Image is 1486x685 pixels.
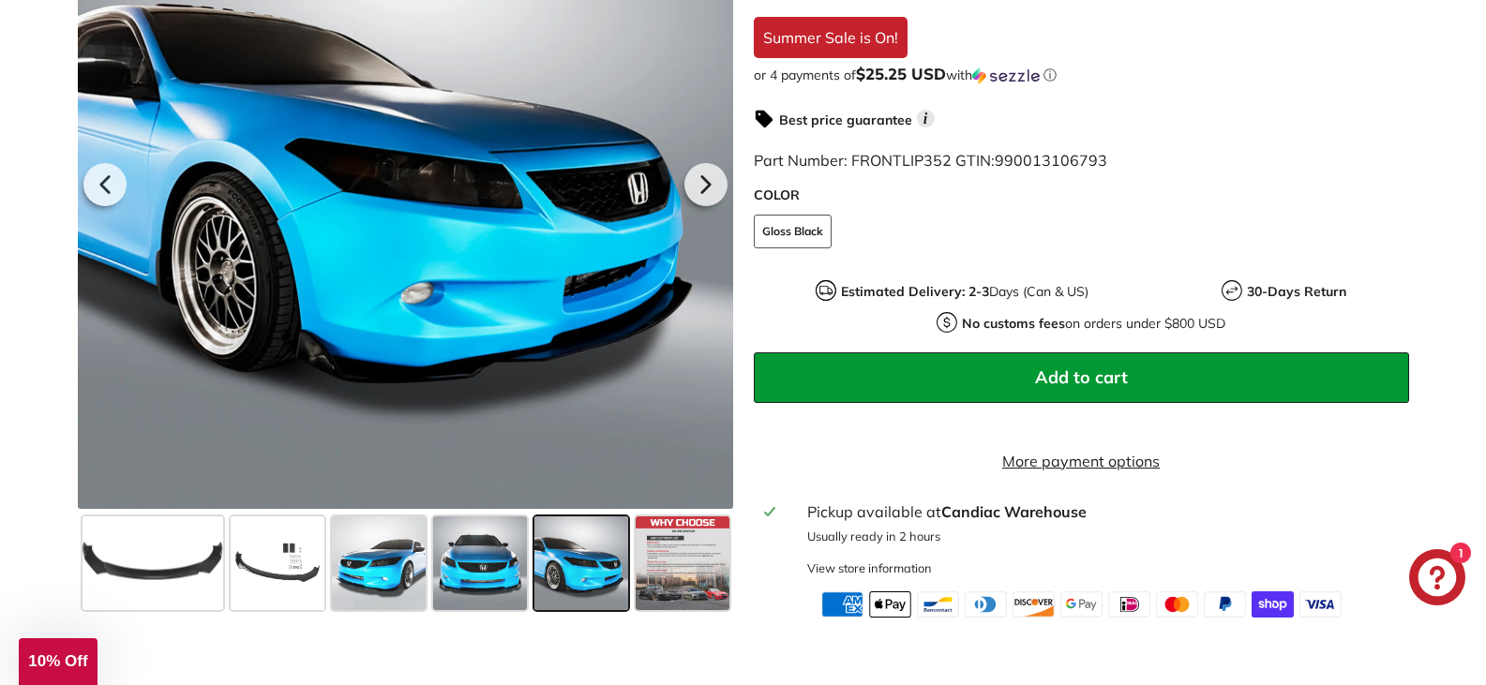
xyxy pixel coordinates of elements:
span: Add to cart [1035,366,1128,388]
a: More payment options [754,450,1409,472]
img: master [1156,591,1198,618]
div: 10% Off [19,638,98,685]
button: Add to cart [754,352,1409,403]
img: google_pay [1060,591,1103,618]
div: or 4 payments of$25.25 USDwithSezzle Click to learn more about Sezzle [754,66,1409,84]
img: apple_pay [869,591,911,618]
span: i [917,110,935,127]
span: $25.25 USD [856,64,946,83]
strong: 30-Days Return [1247,283,1346,300]
label: COLOR [754,186,1409,205]
strong: Candiac Warehouse [941,502,1087,521]
img: shopify_pay [1252,591,1294,618]
inbox-online-store-chat: Shopify online store chat [1403,549,1471,610]
p: Days (Can & US) [841,282,1088,302]
span: 990013106793 [995,151,1107,170]
p: on orders under $800 USD [962,314,1225,334]
img: Sezzle [972,67,1040,84]
div: Summer Sale is On! [754,17,908,58]
img: american_express [821,591,863,618]
div: Pickup available at [807,500,1397,523]
p: Usually ready in 2 hours [807,528,1397,545]
span: 10% Off [28,652,87,670]
strong: Estimated Delivery: 2-3 [841,283,989,300]
img: paypal [1204,591,1246,618]
img: ideal [1108,591,1150,618]
strong: Best price guarantee [779,112,912,128]
img: discover [1013,591,1055,618]
div: View store information [807,559,932,577]
div: or 4 payments of with [754,66,1409,84]
span: Part Number: FRONTLIP352 GTIN: [754,151,1107,170]
img: diners_club [965,591,1007,618]
img: bancontact [917,591,959,618]
img: visa [1299,591,1342,618]
strong: No customs fees [962,315,1065,332]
